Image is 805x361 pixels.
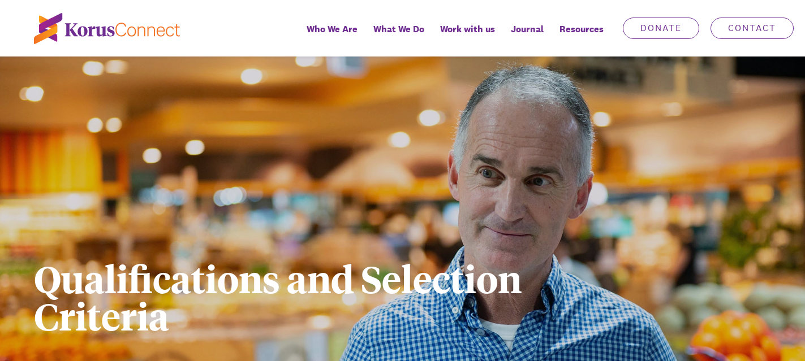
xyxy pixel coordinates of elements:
a: What We Do [365,16,432,56]
div: Resources [552,16,612,56]
h1: Qualifications and Selection Criteria [34,260,583,334]
span: Work with us [440,21,495,37]
a: Contact [711,18,794,39]
span: What We Do [373,21,424,37]
a: Donate [623,18,699,39]
a: Journal [503,16,552,56]
a: Who We Are [299,16,365,56]
span: Journal [511,21,544,37]
span: Who We Are [307,21,358,37]
img: korus-connect%2Fc5177985-88d5-491d-9cd7-4a1febad1357_logo.svg [34,13,180,44]
a: Work with us [432,16,503,56]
